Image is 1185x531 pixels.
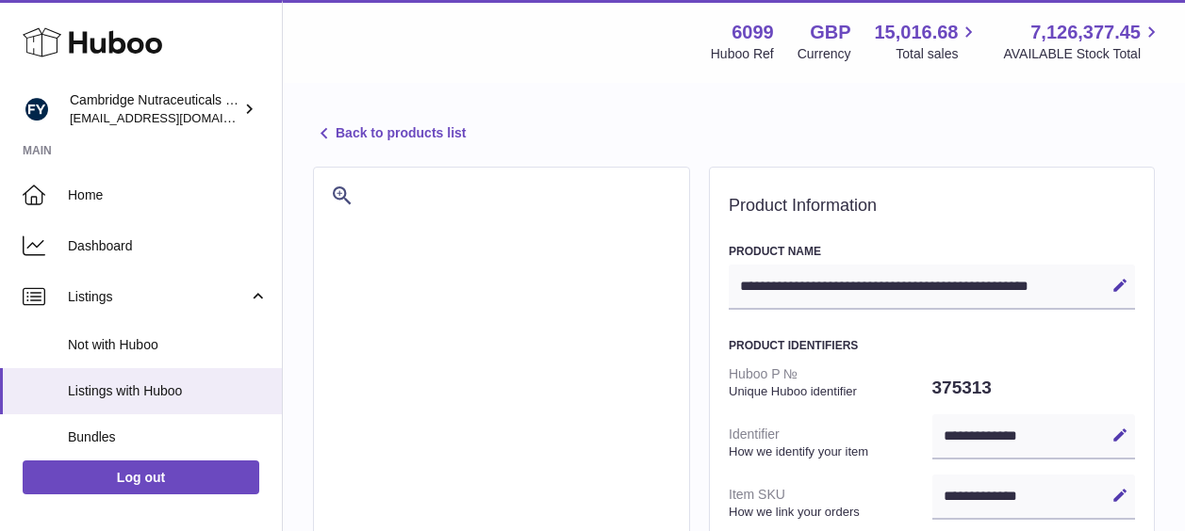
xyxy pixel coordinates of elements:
strong: How we identify your item [729,443,928,460]
strong: 6099 [732,20,774,45]
dt: Identifier [729,418,932,467]
img: internalAdmin-6099@internal.huboo.com [23,95,51,123]
span: Not with Huboo [68,336,268,354]
strong: GBP [810,20,850,45]
h2: Product Information [729,196,1135,217]
span: 15,016.68 [874,20,958,45]
strong: How we link your orders [729,504,928,521]
span: AVAILABLE Stock Total [1003,45,1162,63]
span: Listings with Huboo [68,382,268,400]
div: Cambridge Nutraceuticals Ltd [70,91,239,127]
strong: Unique Huboo identifier [729,383,928,400]
span: Listings [68,288,248,306]
div: Currency [798,45,851,63]
h3: Product Identifiers [729,338,1135,353]
dt: Huboo P № [729,358,932,407]
dt: Item SKU [729,478,932,527]
span: Dashboard [68,237,268,255]
a: 15,016.68 Total sales [874,20,979,63]
a: Back to products list [313,122,466,145]
dd: 375313 [932,368,1136,408]
span: [EMAIL_ADDRESS][DOMAIN_NAME] [70,110,277,125]
h3: Product Name [729,244,1135,259]
span: Home [68,186,268,204]
span: Bundles [68,428,268,446]
a: Log out [23,460,259,494]
div: Huboo Ref [711,45,774,63]
span: 7,126,377.45 [1030,20,1141,45]
span: Total sales [896,45,979,63]
a: 7,126,377.45 AVAILABLE Stock Total [1003,20,1162,63]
